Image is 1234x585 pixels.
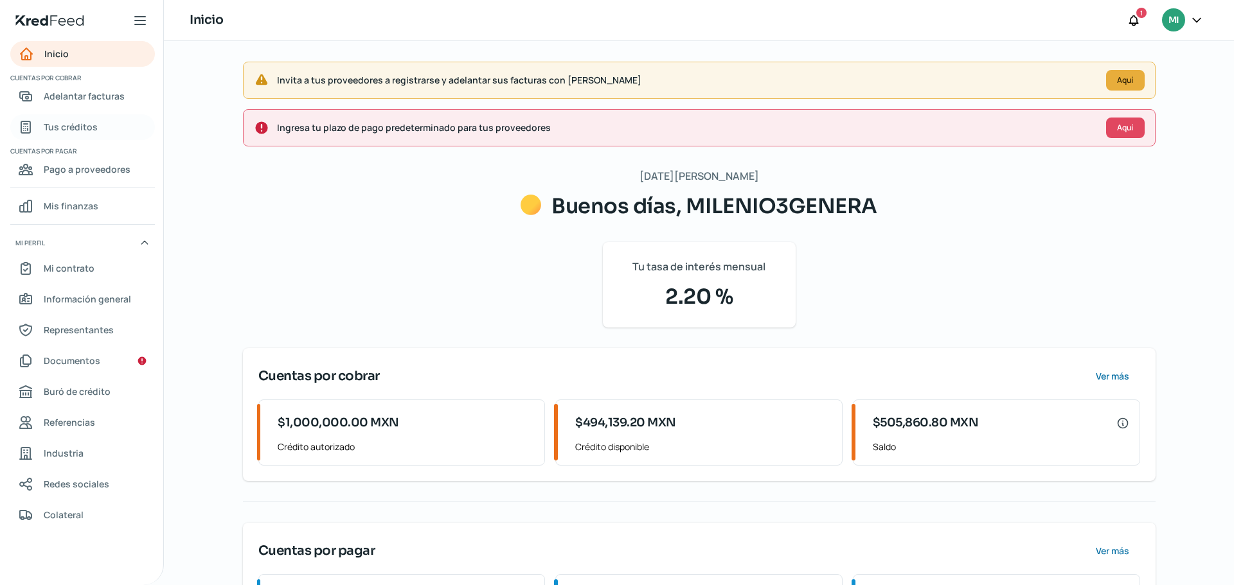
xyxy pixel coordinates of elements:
[10,157,155,182] a: Pago a proveedores
[10,471,155,497] a: Redes sociales
[44,198,98,214] span: Mis finanzas
[44,260,94,276] span: Mi contrato
[10,41,155,67] a: Inicio
[44,383,111,399] span: Buró de crédito
[258,367,380,386] span: Cuentas por cobrar
[44,291,131,307] span: Información general
[1117,76,1133,84] span: Aquí
[10,317,155,343] a: Representantes
[10,379,155,405] a: Buró de crédito
[44,414,95,430] span: Referencias
[10,72,153,83] span: Cuentas por cobrar
[1140,7,1143,19] span: 1
[278,439,534,455] span: Crédito autorizado
[575,439,832,455] span: Crédito disponible
[521,195,541,215] img: Saludos
[10,145,153,157] span: Cuentas por pagar
[10,348,155,374] a: Documentos
[277,119,1096,135] span: Ingresa tu plazo de pago predeterminado para tus proveedores
[44,119,98,135] span: Tus créditos
[10,114,155,140] a: Tus créditos
[10,193,155,219] a: Mis finanzas
[639,167,759,186] span: [DATE][PERSON_NAME]
[1168,13,1179,28] span: MI
[632,258,765,276] span: Tu tasa de interés mensual
[873,439,1129,455] span: Saldo
[10,256,155,281] a: Mi contrato
[1106,70,1145,91] button: Aquí
[44,353,100,369] span: Documentos
[10,83,155,109] a: Adelantar facturas
[277,72,1096,88] span: Invita a tus proveedores a registrarse y adelantar sus facturas con [PERSON_NAME]
[44,476,109,492] span: Redes sociales
[44,161,130,177] span: Pago a proveedores
[10,441,155,466] a: Industria
[1106,118,1145,138] button: Aquí
[1096,546,1129,555] span: Ver más
[15,237,45,249] span: Mi perfil
[10,286,155,312] a: Información general
[258,541,375,561] span: Cuentas por pagar
[618,281,780,312] span: 2.20 %
[1086,538,1140,564] button: Ver más
[190,11,223,30] h1: Inicio
[575,414,676,432] span: $494,139.20 MXN
[10,502,155,528] a: Colateral
[44,46,69,62] span: Inicio
[1117,124,1133,132] span: Aquí
[278,414,399,432] span: $1,000,000.00 MXN
[44,507,84,523] span: Colateral
[1096,372,1129,381] span: Ver más
[10,410,155,435] a: Referencias
[44,445,84,461] span: Industria
[44,88,125,104] span: Adelantar facturas
[44,322,114,338] span: Representantes
[1086,363,1140,389] button: Ver más
[551,193,877,219] span: Buenos días, MILENIO3GENERA
[873,414,979,432] span: $505,860.80 MXN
